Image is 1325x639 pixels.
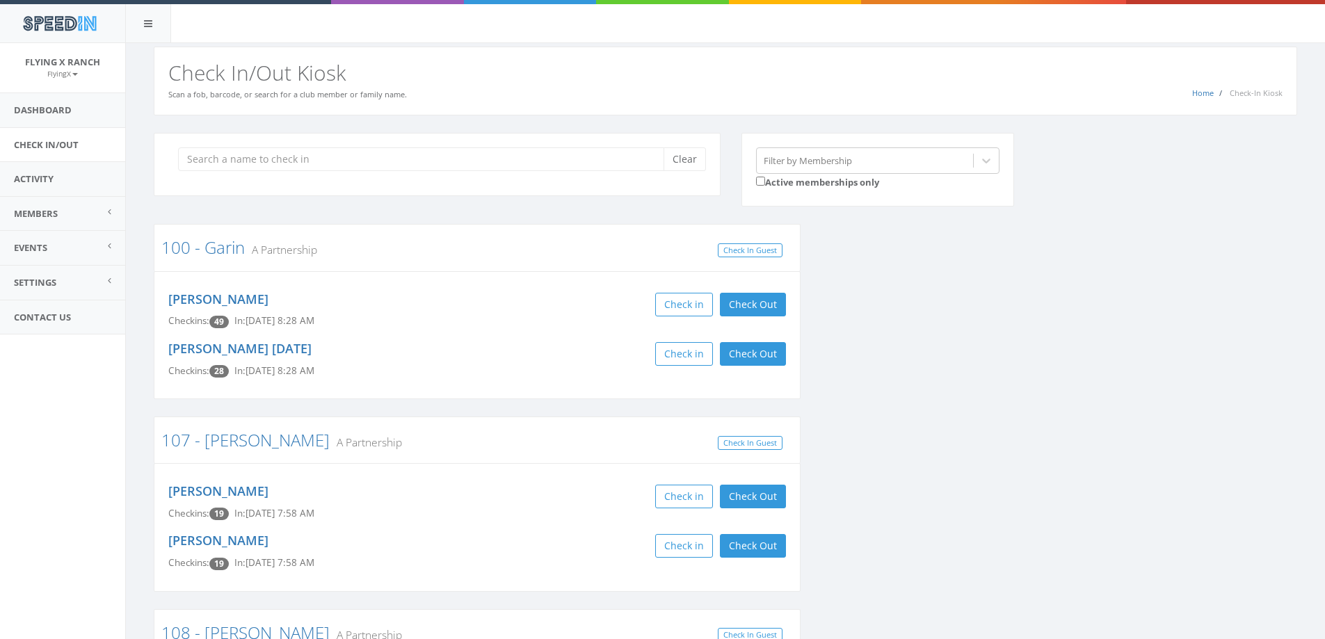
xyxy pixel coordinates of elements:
[664,147,706,171] button: Clear
[168,364,209,377] span: Checkins:
[1230,88,1283,98] span: Check-In Kiosk
[655,342,713,366] button: Check in
[14,241,47,254] span: Events
[764,154,852,167] div: Filter by Membership
[234,314,314,327] span: In: [DATE] 8:28 AM
[14,207,58,220] span: Members
[234,556,314,569] span: In: [DATE] 7:58 AM
[720,293,786,316] button: Check Out
[720,342,786,366] button: Check Out
[168,89,407,99] small: Scan a fob, barcode, or search for a club member or family name.
[168,556,209,569] span: Checkins:
[168,291,268,307] a: [PERSON_NAME]
[168,61,1283,84] h2: Check In/Out Kiosk
[161,236,245,259] a: 100 - Garin
[756,177,765,186] input: Active memberships only
[178,147,674,171] input: Search a name to check in
[168,314,209,327] span: Checkins:
[161,428,330,451] a: 107 - [PERSON_NAME]
[756,174,879,189] label: Active memberships only
[168,340,312,357] a: [PERSON_NAME] [DATE]
[168,507,209,519] span: Checkins:
[209,558,229,570] span: Checkin count
[1192,88,1214,98] a: Home
[16,10,103,36] img: speedin_logo.png
[47,69,78,79] small: FlyingX
[655,534,713,558] button: Check in
[234,364,314,377] span: In: [DATE] 8:28 AM
[209,316,229,328] span: Checkin count
[655,485,713,508] button: Check in
[14,276,56,289] span: Settings
[209,365,229,378] span: Checkin count
[168,532,268,549] a: [PERSON_NAME]
[718,436,782,451] a: Check In Guest
[25,56,100,68] span: Flying X Ranch
[655,293,713,316] button: Check in
[720,534,786,558] button: Check Out
[718,243,782,258] a: Check In Guest
[209,508,229,520] span: Checkin count
[330,435,402,450] small: A Partnership
[14,311,71,323] span: Contact Us
[168,483,268,499] a: [PERSON_NAME]
[47,67,78,79] a: FlyingX
[245,242,317,257] small: A Partnership
[234,507,314,519] span: In: [DATE] 7:58 AM
[720,485,786,508] button: Check Out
